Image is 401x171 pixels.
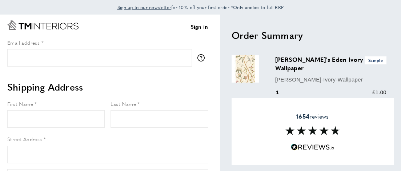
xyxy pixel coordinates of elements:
[365,56,386,64] span: Sample
[7,39,40,46] span: Email address
[232,29,394,42] h2: Order Summary
[285,126,340,135] img: Reviews section
[232,55,259,83] img: Adam's Eden Ivory Wallpaper
[275,75,386,84] p: [PERSON_NAME]-Ivory-Wallpaper
[7,135,42,143] span: Street Address
[275,55,386,72] h3: [PERSON_NAME]'s Eden Ivory Wallpaper
[372,89,386,95] span: £1.00
[117,4,172,11] a: Sign up to our newsletter
[7,100,33,107] span: First Name
[111,100,136,107] span: Last Name
[291,144,334,151] img: Reviews.io 5 stars
[275,88,289,97] div: 1
[296,112,309,120] strong: 1654
[7,80,208,94] h2: Shipping Address
[191,22,208,31] a: Sign in
[197,54,208,61] button: More information
[117,4,284,11] span: for 10% off your first order *Only applies to full RRP
[7,20,79,30] a: Go to Home page
[296,113,329,120] span: reviews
